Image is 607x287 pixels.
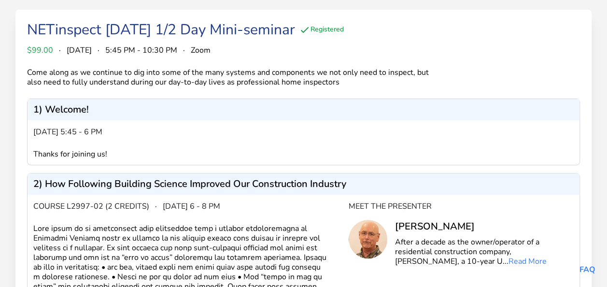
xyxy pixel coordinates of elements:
[33,179,346,189] p: 2) How Following Building Science Improved Our Construction Industry
[27,44,53,56] span: $99.00
[579,264,595,275] a: FAQ
[33,126,102,138] span: [DATE] 5:45 - 6 pm
[33,149,349,159] div: Thanks for joining us!
[191,44,211,56] span: Zoom
[59,44,61,56] span: ·
[183,44,185,56] span: ·
[508,256,547,267] a: Read More
[33,105,89,115] p: 1) Welcome!
[27,21,295,39] div: NETinspect [DATE] 1/2 Day Mini-seminar
[67,44,92,56] span: [DATE]
[98,44,99,56] span: ·
[395,220,574,233] div: [PERSON_NAME]
[349,201,574,212] div: Meet the Presenter
[155,201,157,212] span: ·
[299,24,344,36] div: Registered
[33,201,149,212] span: Course L2997-02 (2 credits)
[27,68,442,87] div: Come along as we continue to dig into some of the many systems and components we not only need to...
[349,220,387,258] img: Tom Sherman
[105,44,177,56] span: 5:45 PM - 10:30 PM
[395,237,574,266] p: After a decade as the owner/operator of a residential construction company, [PERSON_NAME], a 10-y...
[163,201,220,212] span: [DATE] 6 - 8 pm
